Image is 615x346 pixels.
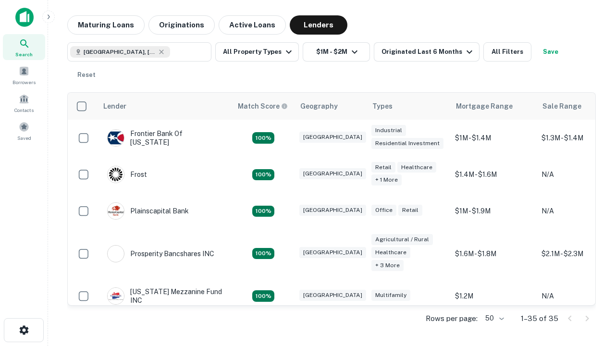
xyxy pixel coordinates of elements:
button: Reset [71,65,102,85]
div: [GEOGRAPHIC_DATA] [299,247,366,258]
div: Types [372,100,393,112]
a: Saved [3,118,45,144]
div: Matching Properties: 4, hasApolloMatch: undefined [252,206,274,217]
div: Frost [107,166,147,183]
span: Borrowers [12,78,36,86]
button: Originated Last 6 Months [374,42,480,62]
button: Save your search to get updates of matches that match your search criteria. [535,42,566,62]
div: Matching Properties: 4, hasApolloMatch: undefined [252,169,274,181]
div: Plainscapital Bank [107,202,189,220]
div: Sale Range [542,100,581,112]
span: Search [15,50,33,58]
img: picture [108,130,124,146]
a: Search [3,34,45,60]
th: Mortgage Range [450,93,537,120]
td: $1.4M - $1.6M [450,156,537,193]
div: Office [371,205,396,216]
div: + 1 more [371,174,402,185]
div: [US_STATE] Mezzanine Fund INC [107,287,222,305]
div: Multifamily [371,290,410,301]
th: Lender [98,93,232,120]
th: Geography [295,93,367,120]
h6: Match Score [238,101,286,111]
div: Matching Properties: 5, hasApolloMatch: undefined [252,290,274,302]
img: picture [108,166,124,183]
button: All Filters [483,42,531,62]
button: Active Loans [219,15,286,35]
img: capitalize-icon.png [15,8,34,27]
p: 1–35 of 35 [521,313,558,324]
button: Lenders [290,15,347,35]
div: Retail [371,162,395,173]
div: Capitalize uses an advanced AI algorithm to match your search with the best lender. The match sco... [238,101,288,111]
td: $1.2M [450,278,537,314]
a: Contacts [3,90,45,116]
button: Maturing Loans [67,15,145,35]
img: picture [108,288,124,304]
div: 50 [481,311,505,325]
div: Frontier Bank Of [US_STATE] [107,129,222,147]
div: Healthcare [397,162,436,173]
div: [GEOGRAPHIC_DATA] [299,205,366,216]
div: Lender [103,100,126,112]
p: Rows per page: [426,313,478,324]
td: $1M - $1.9M [450,193,537,229]
td: $1.6M - $1.8M [450,229,537,278]
img: picture [108,203,124,219]
iframe: Chat Widget [567,238,615,284]
div: Prosperity Bancshares INC [107,245,214,262]
span: Contacts [14,106,34,114]
th: Types [367,93,450,120]
img: picture [108,246,124,262]
td: $1M - $1.4M [450,120,537,156]
button: All Property Types [215,42,299,62]
div: [GEOGRAPHIC_DATA] [299,168,366,179]
div: Originated Last 6 Months [381,46,475,58]
div: Matching Properties: 6, hasApolloMatch: undefined [252,248,274,259]
button: $1M - $2M [303,42,370,62]
div: Agricultural / Rural [371,234,433,245]
span: Saved [17,134,31,142]
div: [GEOGRAPHIC_DATA] [299,290,366,301]
div: Industrial [371,125,406,136]
div: Residential Investment [371,138,443,149]
a: Borrowers [3,62,45,88]
div: Mortgage Range [456,100,513,112]
th: Capitalize uses an advanced AI algorithm to match your search with the best lender. The match sco... [232,93,295,120]
div: Matching Properties: 4, hasApolloMatch: undefined [252,132,274,144]
div: + 3 more [371,260,404,271]
div: Healthcare [371,247,410,258]
div: [GEOGRAPHIC_DATA] [299,132,366,143]
div: Retail [398,205,422,216]
button: Originations [148,15,215,35]
span: [GEOGRAPHIC_DATA], [GEOGRAPHIC_DATA], [GEOGRAPHIC_DATA] [84,48,156,56]
div: Geography [300,100,338,112]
